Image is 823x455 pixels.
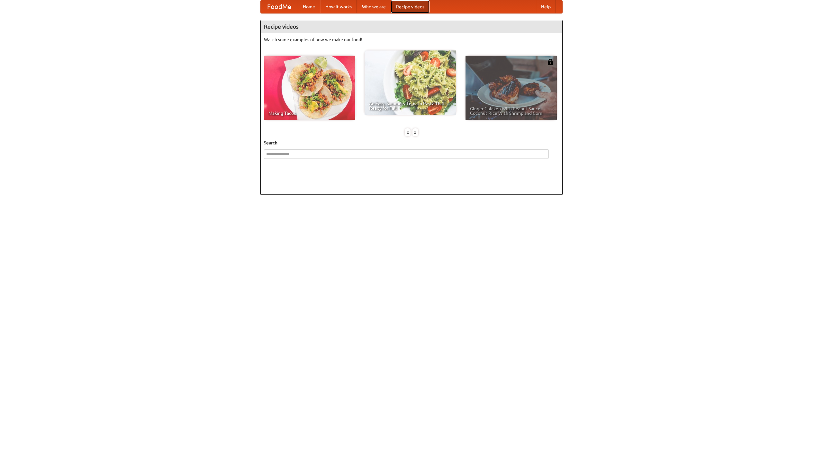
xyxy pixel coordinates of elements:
span: An Easy, Summery Tomato Pasta That's Ready for Fall [369,101,451,110]
div: « [405,128,411,136]
h5: Search [264,140,559,146]
a: How it works [320,0,357,13]
a: Home [298,0,320,13]
p: Watch some examples of how we make our food! [264,36,559,43]
span: Making Tacos [268,111,351,115]
a: Recipe videos [391,0,430,13]
a: Who we are [357,0,391,13]
a: An Easy, Summery Tomato Pasta That's Ready for Fall [365,50,456,115]
h4: Recipe videos [261,20,562,33]
a: Making Tacos [264,56,355,120]
div: » [412,128,418,136]
a: Help [536,0,556,13]
a: FoodMe [261,0,298,13]
img: 483408.png [547,59,554,65]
